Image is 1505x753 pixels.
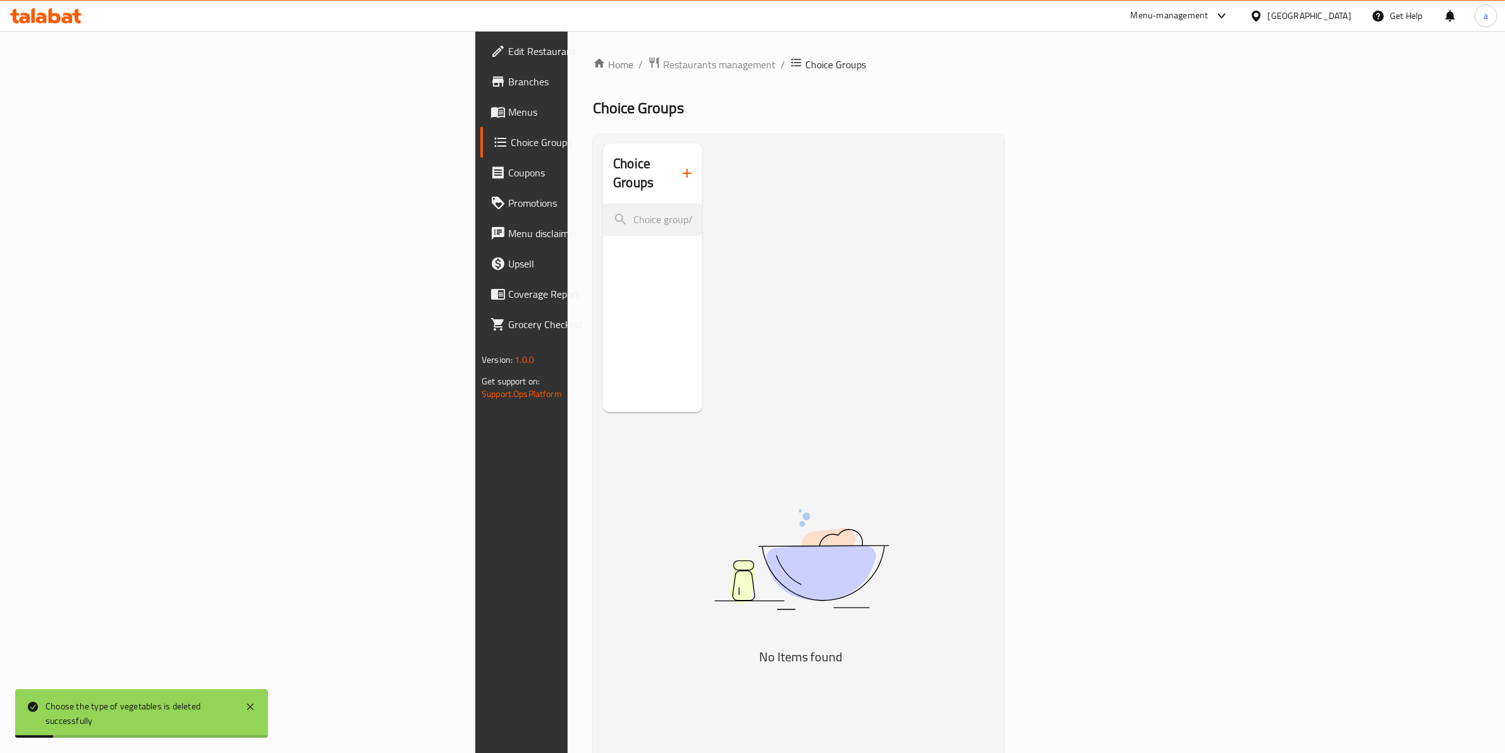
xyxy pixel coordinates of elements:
span: Menus [508,104,717,119]
div: Menu-management [1131,8,1209,23]
span: Choice Groups [511,135,717,150]
div: [GEOGRAPHIC_DATA] [1268,9,1351,23]
a: Branches [480,66,727,97]
span: Promotions [508,195,717,211]
span: Coverage Report [508,286,717,302]
a: Coverage Report [480,279,727,309]
a: Choice Groups [480,127,727,157]
div: Choose the type of vegetables is deleted successfully [46,699,233,728]
a: Coupons [480,157,727,188]
span: a [1484,9,1488,23]
a: Promotions [480,188,727,218]
a: Menu disclaimer [480,218,727,248]
a: Upsell [480,248,727,279]
img: dish.svg [643,475,960,643]
span: Grocery Checklist [508,317,717,332]
span: 1.0.0 [515,352,534,368]
h5: No Items found [643,647,960,667]
nav: breadcrumb [593,56,1004,73]
a: Edit Restaurant [480,36,727,66]
a: Menus [480,97,727,127]
span: Branches [508,74,717,89]
span: Edit Restaurant [508,44,717,59]
a: Support.OpsPlatform [482,386,562,402]
span: Upsell [508,256,717,271]
span: Choice Groups [805,57,866,72]
span: Coupons [508,165,717,180]
a: Grocery Checklist [480,309,727,340]
input: search [603,204,702,236]
li: / [781,57,785,72]
span: Version: [482,352,513,368]
span: Menu disclaimer [508,226,717,241]
span: Get support on: [482,373,540,389]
